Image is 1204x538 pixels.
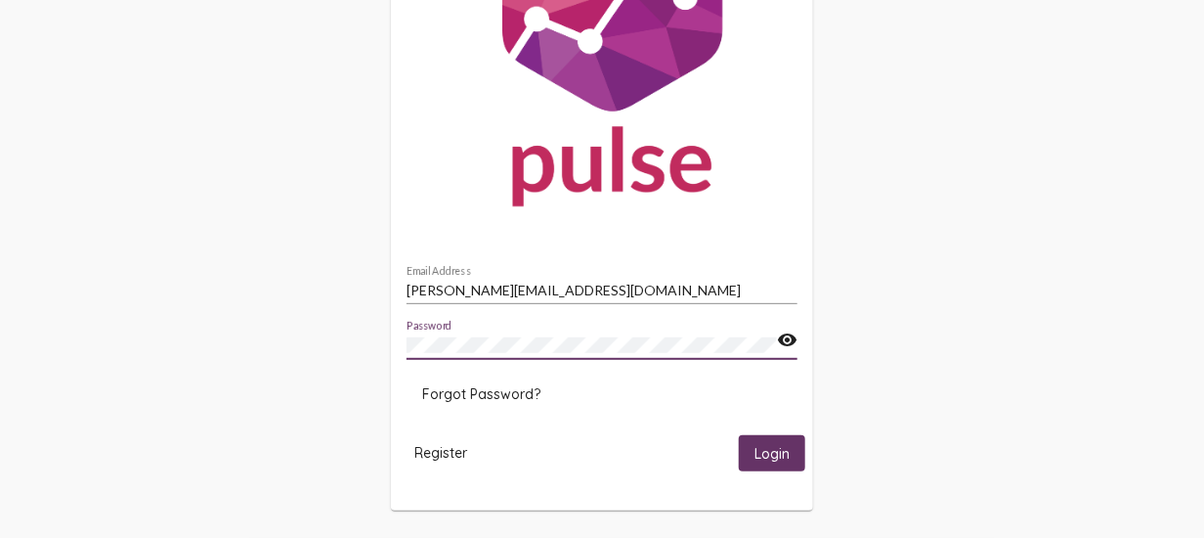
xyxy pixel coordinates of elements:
[422,385,540,403] span: Forgot Password?
[739,435,805,471] button: Login
[777,329,797,352] mat-icon: visibility
[399,435,483,471] button: Register
[414,444,467,462] span: Register
[407,377,556,412] button: Forgot Password?
[754,445,790,463] span: Login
